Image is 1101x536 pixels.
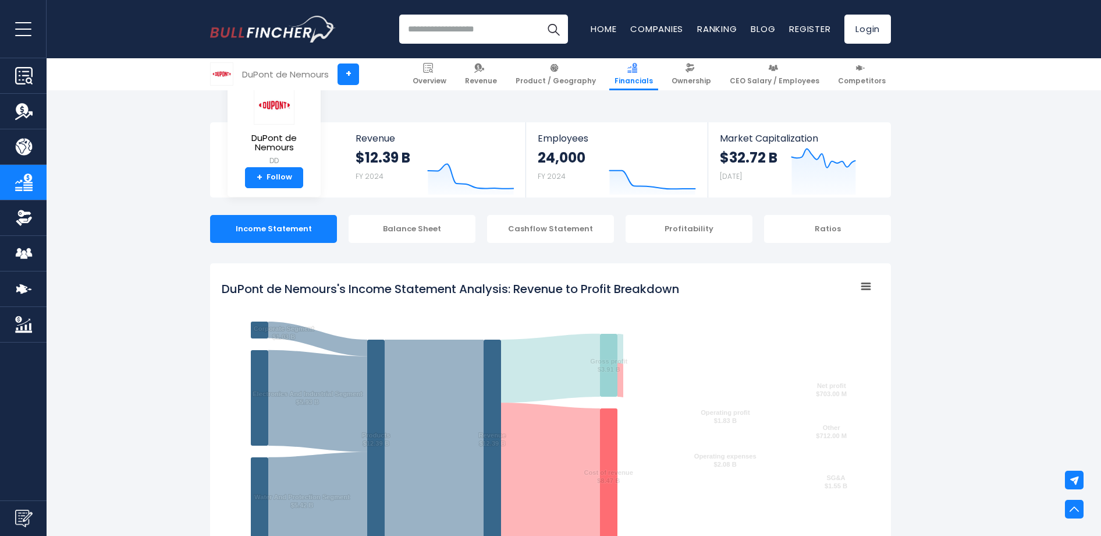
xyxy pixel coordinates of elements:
a: Ownership [666,58,716,90]
text: Revenue $12.39 B [479,432,506,447]
text: Corporate Segment $1.03 B [254,325,314,340]
strong: 24,000 [538,149,585,167]
strong: $12.39 B [356,149,410,167]
img: DD logo [211,63,233,85]
span: Financials [615,76,653,86]
a: Overview [407,58,452,90]
a: Companies [630,23,683,35]
div: DuPont de Nemours [242,68,329,81]
a: Revenue $12.39 B FY 2024 [344,122,526,198]
div: Income Statement [210,215,337,243]
span: Market Capitalization [720,133,878,144]
small: FY 2024 [356,171,383,181]
text: Products $12.39 B [362,432,390,447]
small: FY 2024 [538,171,566,181]
text: Water And Protection Segment $5.42 B [254,493,350,509]
text: Other $712.00 M [816,424,847,439]
span: Competitors [838,76,886,86]
span: Revenue [356,133,514,144]
img: Ownership [15,209,33,227]
a: Employees 24,000 FY 2024 [526,122,707,198]
text: Electronics And Industrial Segment $5.93 B [253,390,363,405]
a: +Follow [245,167,303,188]
span: Product / Geography [516,76,596,86]
span: Ownership [672,76,711,86]
strong: $32.72 B [720,149,777,167]
div: Balance Sheet [349,215,475,243]
a: Go to homepage [210,16,335,43]
span: Overview [413,76,446,86]
a: DuPont de Nemours DD [236,85,312,167]
div: Ratios [764,215,891,243]
img: DD logo [254,86,294,125]
div: Cashflow Statement [487,215,614,243]
text: Operating expenses $2.08 B [694,453,757,468]
a: Blog [751,23,775,35]
img: Bullfincher logo [210,16,336,43]
a: + [338,64,359,85]
a: Register [789,23,830,35]
a: Product / Geography [510,58,601,90]
a: Login [844,15,891,44]
div: Profitability [626,215,752,243]
text: SG&A $1.55 B [825,474,847,489]
a: Market Capitalization $32.72 B [DATE] [708,122,890,198]
small: DD [237,156,311,166]
a: Ranking [697,23,737,35]
text: Cost of revenue $8.47 B [584,469,633,484]
a: Financials [609,58,658,90]
span: Employees [538,133,695,144]
tspan: DuPont de Nemours's Income Statement Analysis: Revenue to Profit Breakdown [222,281,679,297]
small: [DATE] [720,171,742,181]
span: CEO Salary / Employees [730,76,819,86]
button: Search [539,15,568,44]
a: CEO Salary / Employees [724,58,825,90]
a: Competitors [833,58,891,90]
a: Revenue [460,58,502,90]
text: Net profit $703.00 M [816,382,847,397]
text: Operating profit $1.83 B [701,409,750,424]
span: DuPont de Nemours [237,133,311,153]
strong: + [257,172,262,183]
span: Revenue [465,76,497,86]
a: Home [591,23,616,35]
text: Gross profit $3.91 B [590,358,627,373]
